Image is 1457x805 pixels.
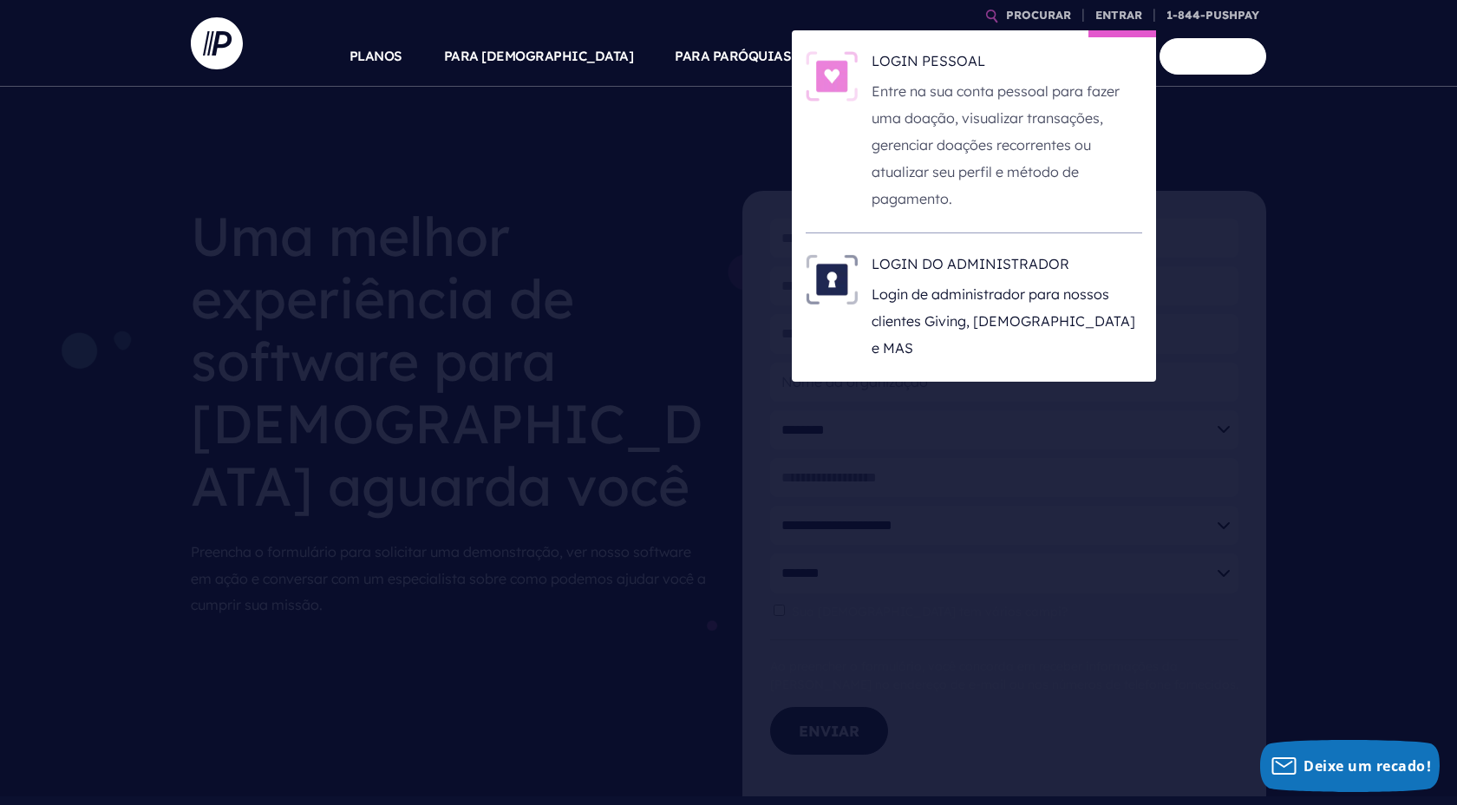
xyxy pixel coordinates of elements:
img: LOGIN DO ADMINISTRADOR - Ilustração [806,254,858,304]
font: PLANOS [350,48,402,64]
font: Deixe um recado! [1303,756,1431,776]
font: Entre na sua conta pessoal para fazer uma doação, visualizar transações, gerenciar doações recorr... [872,83,1120,208]
a: PARA [DEMOGRAPHIC_DATA] [444,26,634,87]
font: PARA PARÓQUIAS [675,48,791,64]
font: PARA [DEMOGRAPHIC_DATA] [444,48,634,64]
font: Login de administrador para nossos clientes Giving, [DEMOGRAPHIC_DATA] e MAS [872,286,1135,357]
button: Deixe um recado! [1260,740,1440,792]
a: EXPLORAR [944,26,1014,87]
a: COMEÇAR [1160,38,1267,74]
a: PARA PARÓQUIAS [675,26,791,87]
a: LOGIN DO ADMINISTRADOR - Ilustração LOGIN DO ADMINISTRADOR Login de administrador para nossos cli... [806,254,1142,361]
img: LOGIN PESSOAL - Ilustração [806,51,858,101]
font: PROCURAR [1006,8,1071,22]
font: COMEÇAR [1181,48,1245,64]
font: LOGIN PESSOAL [872,52,985,69]
a: PLANOS [350,26,402,87]
a: EMPRESA [1055,26,1118,87]
font: LOGIN DO ADMINISTRADOR [872,255,1069,272]
a: SOLUÇÕES [833,26,902,87]
font: 1-844-PUSHPAY [1166,8,1259,22]
font: ENTRAR [1095,8,1142,22]
a: LOGIN PESSOAL - Ilustração LOGIN PESSOAL Entre na sua conta pessoal para fazer uma doação, visual... [806,51,1142,212]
